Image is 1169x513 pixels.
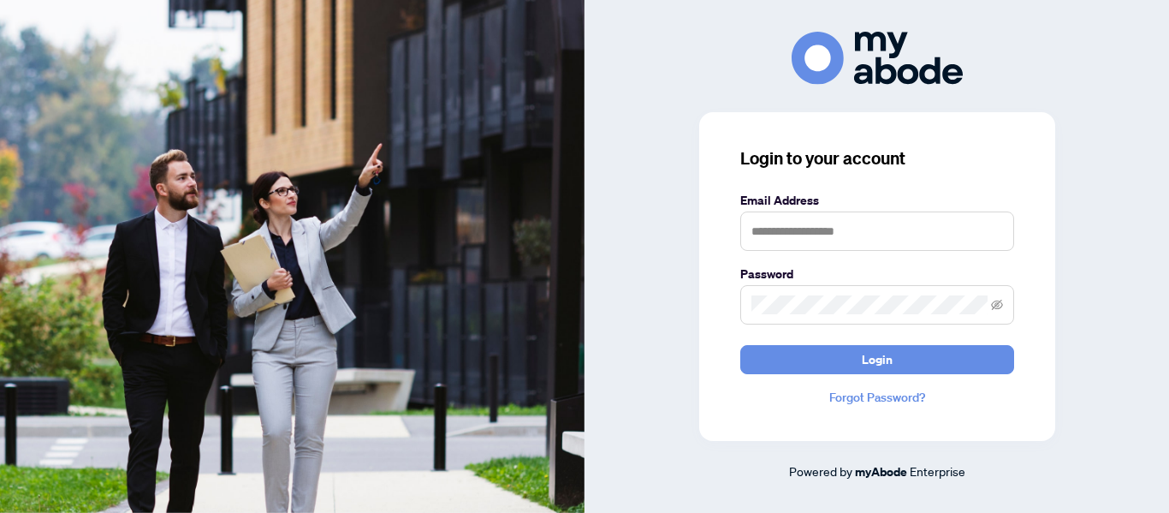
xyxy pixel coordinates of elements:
a: myAbode [855,462,907,481]
span: Enterprise [910,463,965,479]
span: eye-invisible [991,299,1003,311]
label: Password [740,265,1014,283]
h3: Login to your account [740,146,1014,170]
span: Login [862,346,893,373]
button: Login [740,345,1014,374]
label: Email Address [740,191,1014,210]
span: Powered by [789,463,852,479]
a: Forgot Password? [740,388,1014,407]
img: ma-logo [792,32,963,84]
